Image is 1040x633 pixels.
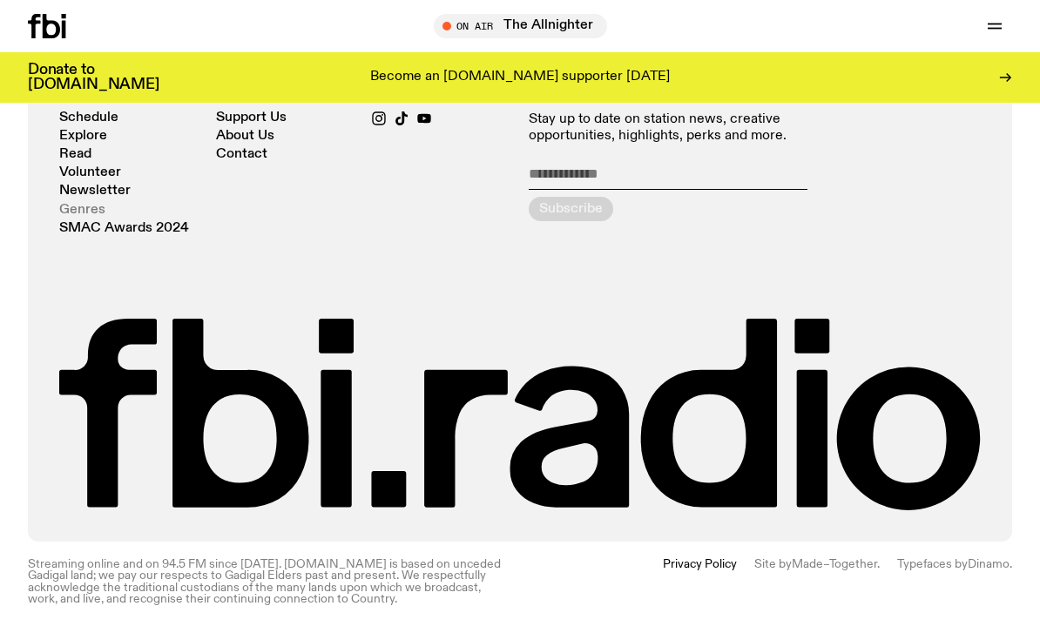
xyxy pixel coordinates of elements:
p: Become an [DOMAIN_NAME] supporter [DATE] [370,70,670,85]
button: Subscribe [529,197,613,221]
a: SMAC Awards 2024 [59,222,189,235]
h3: Donate to [DOMAIN_NAME] [28,63,159,92]
a: Volunteer [59,166,121,179]
span: Site by [754,558,792,570]
a: Contact [216,148,267,161]
a: Schedule [59,111,118,125]
p: Stay up to date on station news, creative opportunities, highlights, perks and more. [529,111,824,145]
span: Typefaces by [897,558,968,570]
a: Explore [59,130,107,143]
a: Read [59,148,91,161]
a: Newsletter [59,185,131,198]
a: Privacy Policy [663,559,737,605]
a: Support Us [216,111,287,125]
a: Dinamo [968,558,1010,570]
p: Streaming online and on 94.5 FM since [DATE]. [DOMAIN_NAME] is based on unceded Gadigal land; we ... [28,559,511,605]
a: About Us [216,130,274,143]
button: On AirThe Allnighter [434,14,607,38]
span: . [877,558,880,570]
a: Made–Together [792,558,877,570]
a: Genres [59,204,105,217]
span: . [1010,558,1012,570]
